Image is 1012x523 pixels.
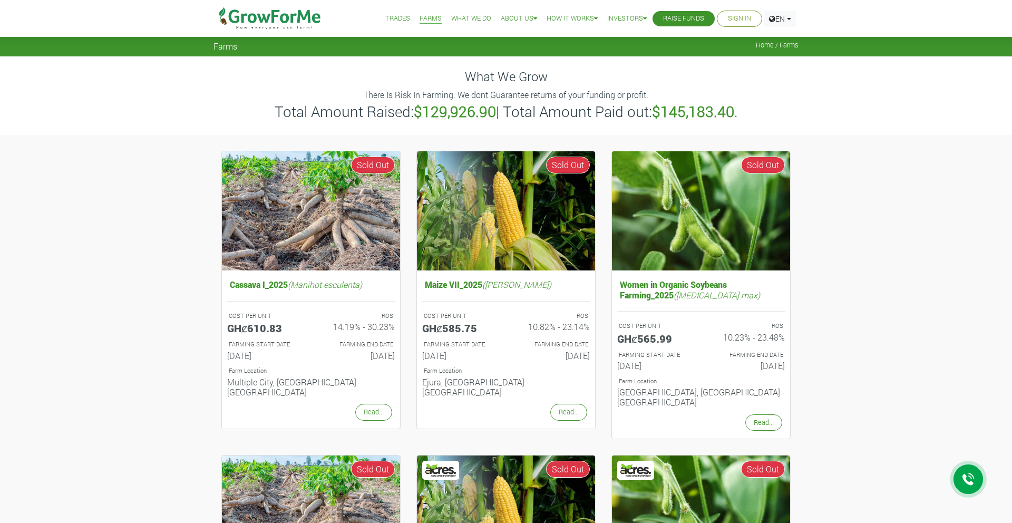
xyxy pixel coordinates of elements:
img: Acres Nano [619,462,653,478]
span: Sold Out [741,461,785,478]
h6: [DATE] [617,361,693,371]
a: Read... [745,414,782,431]
span: Sold Out [546,461,590,478]
b: $129,926.90 [414,102,496,121]
i: (Manihot esculenta) [288,279,362,290]
a: Farms [420,13,442,24]
p: COST PER UNIT [229,312,301,321]
h6: [DATE] [709,361,785,371]
span: Sold Out [546,157,590,173]
p: FARMING END DATE [320,340,393,349]
span: Farms [213,41,237,51]
a: Sign In [728,13,751,24]
a: How it Works [547,13,598,24]
p: FARMING END DATE [711,351,783,360]
h6: [DATE] [422,351,498,361]
h5: GHȼ565.99 [617,332,693,345]
h6: Ejura, [GEOGRAPHIC_DATA] - [GEOGRAPHIC_DATA] [422,377,590,397]
img: growforme image [222,151,400,271]
p: FARMING END DATE [515,340,588,349]
h6: 10.23% - 23.48% [709,332,785,342]
h4: What We Grow [213,69,799,84]
p: FARMING START DATE [229,340,301,349]
h6: 10.82% - 23.14% [514,322,590,332]
h5: Maize VII_2025 [422,277,590,292]
h5: GHȼ610.83 [227,322,303,334]
p: Location of Farm [229,366,393,375]
p: COST PER UNIT [619,322,692,331]
p: FARMING START DATE [424,340,497,349]
a: Investors [607,13,647,24]
a: Trades [385,13,410,24]
span: Home / Farms [756,41,799,49]
i: ([MEDICAL_DATA] max) [674,289,760,301]
p: ROS [515,312,588,321]
a: What We Do [451,13,491,24]
i: ([PERSON_NAME]) [482,279,551,290]
a: Raise Funds [663,13,704,24]
a: Read... [355,404,392,420]
h6: 14.19% - 30.23% [319,322,395,332]
a: About Us [501,13,537,24]
h6: [DATE] [319,351,395,361]
h6: Multiple City, [GEOGRAPHIC_DATA] - [GEOGRAPHIC_DATA] [227,377,395,397]
img: Acres Nano [424,462,458,478]
span: Sold Out [741,157,785,173]
a: EN [764,11,796,27]
h5: Women in Organic Soybeans Farming_2025 [617,277,785,302]
img: growforme image [417,151,595,271]
h3: Total Amount Raised: | Total Amount Paid out: . [215,103,797,121]
h6: [DATE] [227,351,303,361]
h6: [GEOGRAPHIC_DATA], [GEOGRAPHIC_DATA] - [GEOGRAPHIC_DATA] [617,387,785,407]
p: COST PER UNIT [424,312,497,321]
img: growforme image [612,151,790,271]
p: There Is Risk In Farming. We dont Guarantee returns of your funding or profit. [215,89,797,101]
a: Read... [550,404,587,420]
span: Sold Out [351,461,395,478]
b: $145,183.40 [652,102,734,121]
p: Location of Farm [619,377,783,386]
p: ROS [711,322,783,331]
p: Location of Farm [424,366,588,375]
h6: [DATE] [514,351,590,361]
h5: GHȼ585.75 [422,322,498,334]
p: FARMING START DATE [619,351,692,360]
p: ROS [320,312,393,321]
span: Sold Out [351,157,395,173]
h5: Cassava I_2025 [227,277,395,292]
